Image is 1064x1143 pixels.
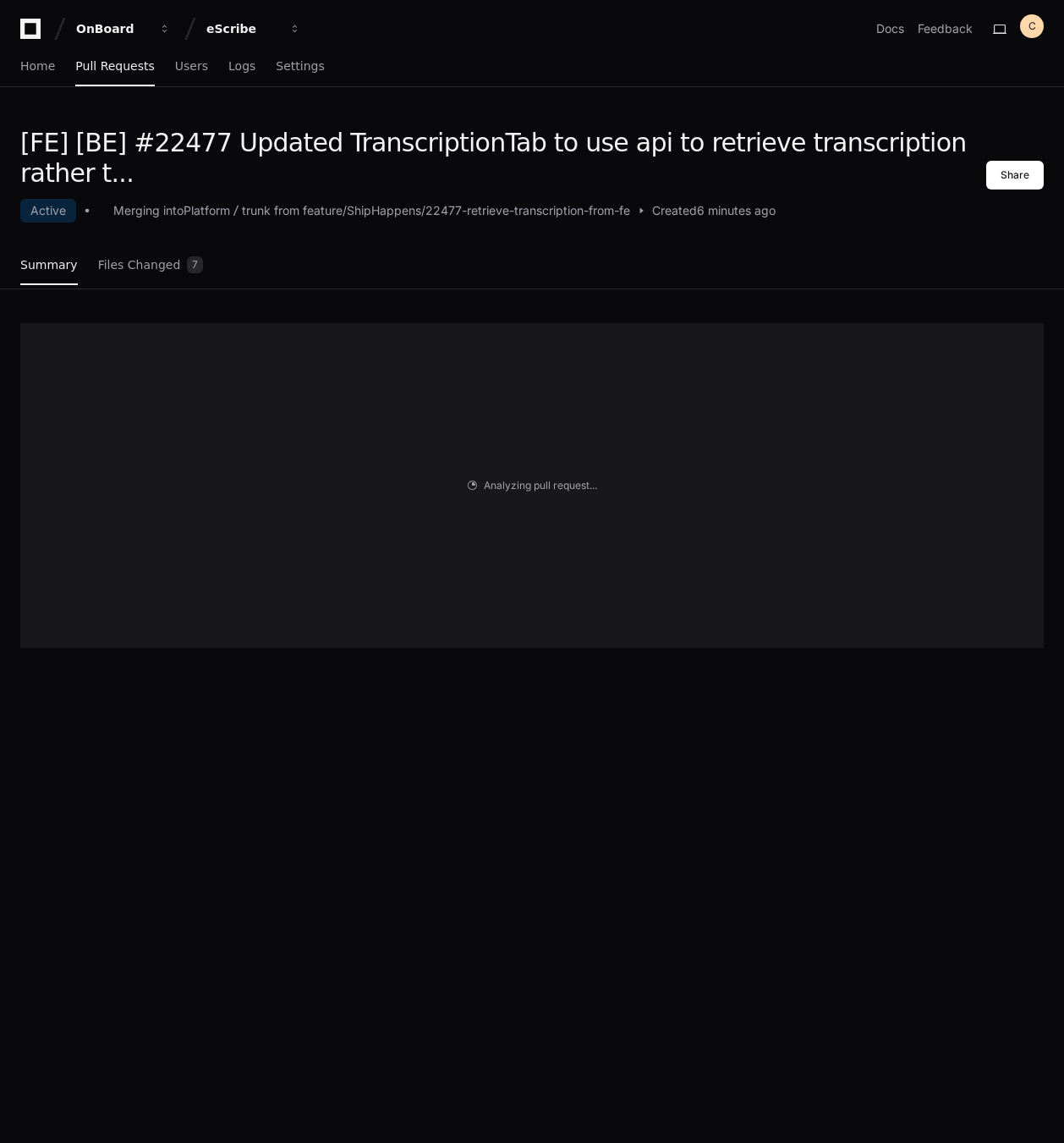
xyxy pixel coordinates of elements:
button: OnBoard [69,14,178,44]
span: Users [175,61,208,71]
span: Files Changed [98,260,181,270]
button: C [1020,14,1044,38]
button: Feedback [918,20,973,37]
div: OnBoard [76,20,149,37]
span: 6 minutes ago [697,202,776,219]
div: Platform [184,202,230,219]
a: Logs [228,47,255,86]
span: . [590,479,592,492]
button: Share [986,161,1044,190]
span: Summary [20,260,78,270]
span: . [592,479,595,492]
iframe: Open customer support [1010,1087,1056,1133]
div: trunk from feature/ShipHappens/22477-retrieve-transcription-from-fe [242,202,630,219]
a: Home [20,47,55,86]
div: Active [20,199,76,223]
a: Docs [876,20,904,37]
span: Home [20,61,55,71]
span: Logs [228,61,255,71]
span: Analyzing pull request [484,479,590,492]
div: Merging into [113,202,184,219]
a: Users [175,47,208,86]
button: eScribe [200,14,308,44]
span: . [595,479,597,492]
span: 7 [187,256,203,273]
span: Pull Requests [75,61,154,71]
a: Settings [276,47,324,86]
a: Pull Requests [75,47,154,86]
div: eScribe [206,20,279,37]
h1: [FE] [BE] #22477 Updated TranscriptionTab to use api to retrieve transcription rather t... [20,128,986,189]
span: Settings [276,61,324,71]
h1: C [1028,19,1036,33]
span: Created [652,202,697,219]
